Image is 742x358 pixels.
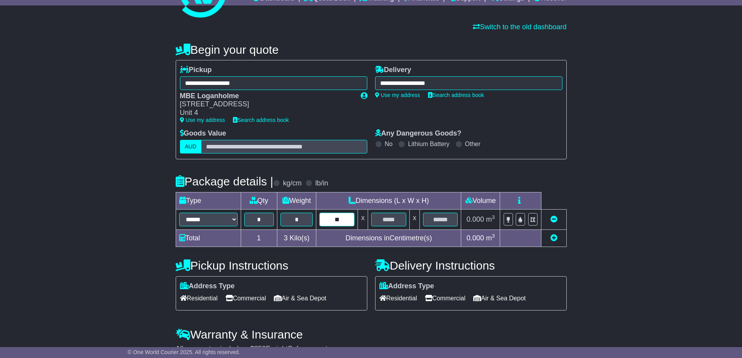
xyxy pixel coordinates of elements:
[379,282,434,291] label: Address Type
[375,92,420,98] a: Use my address
[428,92,484,98] a: Search address book
[284,234,287,242] span: 3
[467,215,484,223] span: 0.000
[180,109,353,117] div: Unit 4
[226,292,266,304] span: Commercial
[128,349,240,355] span: © One World Courier 2025. All rights reserved.
[465,140,481,148] label: Other
[274,292,326,304] span: Air & Sea Depot
[473,292,526,304] span: Air & Sea Depot
[180,140,202,153] label: AUD
[461,192,500,209] td: Volume
[379,292,417,304] span: Residential
[176,192,241,209] td: Type
[176,175,273,188] h4: Package details |
[180,282,235,291] label: Address Type
[473,23,566,31] a: Switch to the old dashboard
[180,92,353,101] div: MBE Loganholme
[176,259,367,272] h4: Pickup Instructions
[180,66,212,74] label: Pickup
[467,234,484,242] span: 0.000
[241,229,277,247] td: 1
[492,233,495,239] sup: 3
[180,129,226,138] label: Goods Value
[486,234,495,242] span: m
[316,229,461,247] td: Dimensions in Centimetre(s)
[550,215,557,223] a: Remove this item
[358,209,368,229] td: x
[254,345,266,353] span: 250
[241,192,277,209] td: Qty
[176,229,241,247] td: Total
[550,234,557,242] a: Add new item
[492,214,495,220] sup: 3
[316,192,461,209] td: Dimensions (L x W x H)
[176,345,567,353] div: All our quotes include a $ FreightSafe warranty.
[409,209,419,229] td: x
[283,179,301,188] label: kg/cm
[180,292,218,304] span: Residential
[375,129,462,138] label: Any Dangerous Goods?
[375,66,411,74] label: Delivery
[486,215,495,223] span: m
[385,140,393,148] label: No
[180,100,353,109] div: [STREET_ADDRESS]
[180,117,225,123] a: Use my address
[277,229,316,247] td: Kilo(s)
[277,192,316,209] td: Weight
[315,179,328,188] label: lb/in
[408,140,449,148] label: Lithium Battery
[425,292,465,304] span: Commercial
[233,117,289,123] a: Search address book
[375,259,567,272] h4: Delivery Instructions
[176,43,567,56] h4: Begin your quote
[176,328,567,341] h4: Warranty & Insurance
